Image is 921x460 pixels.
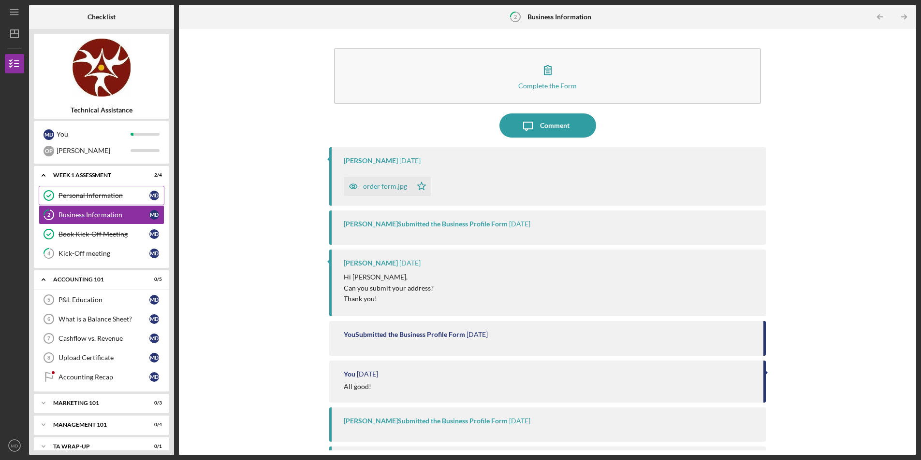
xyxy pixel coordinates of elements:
[509,417,530,425] time: 2025-05-08 15:37
[39,186,164,205] a: Personal InformationMD
[344,331,465,338] div: You Submitted the Business Profile Form
[518,82,577,89] div: Complete the Form
[399,259,421,267] time: 2025-05-20 18:21
[58,373,149,381] div: Accounting Recap
[499,113,596,138] button: Comment
[58,230,149,238] div: Book Kick-Off Meeting
[149,334,159,343] div: M D
[34,39,169,97] img: Product logo
[145,172,162,178] div: 2 / 4
[39,329,164,348] a: 7Cashflow vs. RevenueMD
[149,249,159,258] div: M D
[47,316,50,322] tspan: 6
[149,314,159,324] div: M D
[149,295,159,305] div: M D
[58,335,149,342] div: Cashflow vs. Revenue
[39,224,164,244] a: Book Kick-Off MeetingMD
[53,277,138,282] div: Accounting 101
[44,146,54,156] div: O P
[39,244,164,263] a: 4Kick-Off meetingMD
[467,331,488,338] time: 2025-05-08 23:27
[149,191,159,200] div: M D
[58,296,149,304] div: P&L Education
[57,126,131,142] div: You
[53,172,138,178] div: Week 1 Assessment
[58,315,149,323] div: What is a Balance Sheet?
[58,250,149,257] div: Kick-Off meeting
[344,177,431,196] button: order form.jpg
[344,383,371,390] div: All good!
[145,277,162,282] div: 0 / 5
[88,13,116,21] b: Checklist
[344,157,398,165] div: [PERSON_NAME]
[149,372,159,382] div: M D
[145,422,162,428] div: 0 / 4
[39,309,164,329] a: 6What is a Balance Sheet?MD
[39,205,164,224] a: 2Business InformationMD
[58,192,149,199] div: Personal Information
[47,335,50,341] tspan: 7
[363,182,407,190] div: order form.jpg
[344,220,508,228] div: [PERSON_NAME] Submitted the Business Profile Form
[5,436,24,455] button: MD
[39,290,164,309] a: 5P&L EducationMD
[145,400,162,406] div: 0 / 3
[47,297,50,303] tspan: 5
[149,229,159,239] div: M D
[47,251,51,257] tspan: 4
[11,443,18,448] text: MD
[44,129,54,140] div: M D
[149,210,159,220] div: M D
[39,367,164,387] a: Accounting RecapMD
[47,212,50,218] tspan: 2
[145,444,162,449] div: 0 / 1
[344,272,434,282] p: Hi [PERSON_NAME],
[71,106,132,114] b: Technical Assistance
[344,293,434,304] p: Thank you!
[527,13,591,21] b: Business Information
[334,48,761,104] button: Complete the Form
[53,444,138,449] div: TA Wrap-Up
[399,157,421,165] time: 2025-08-13 19:12
[47,355,50,361] tspan: 8
[509,220,530,228] time: 2025-05-20 18:22
[344,259,398,267] div: [PERSON_NAME]
[540,113,570,138] div: Comment
[58,211,149,219] div: Business Information
[344,417,508,425] div: [PERSON_NAME] Submitted the Business Profile Form
[39,348,164,367] a: 8Upload CertificateMD
[344,370,355,378] div: You
[344,283,434,293] p: Can you submit your address?
[149,353,159,362] div: M D
[57,142,131,159] div: [PERSON_NAME]
[53,400,138,406] div: Marketing 101
[58,354,149,362] div: Upload Certificate
[514,14,517,20] tspan: 2
[53,422,138,428] div: Management 101
[357,370,378,378] time: 2025-05-08 15:48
